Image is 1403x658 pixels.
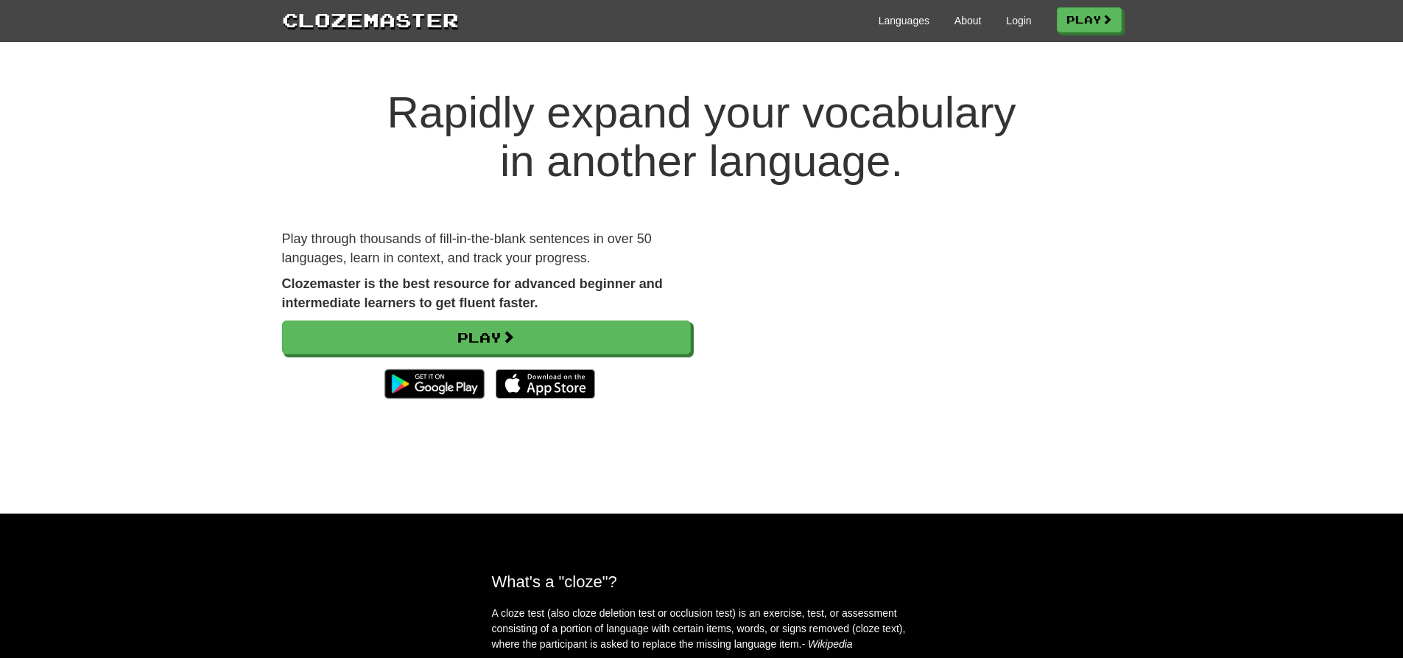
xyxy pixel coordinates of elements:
p: A cloze test (also cloze deletion test or occlusion test) is an exercise, test, or assessment con... [492,606,912,652]
a: Play [282,321,691,354]
em: - Wikipedia [802,638,853,650]
h2: What's a "cloze"? [492,573,912,591]
a: About [954,13,982,28]
a: Login [1006,13,1031,28]
p: Play through thousands of fill-in-the-blank sentences in over 50 languages, learn in context, and... [282,230,691,267]
img: Get it on Google Play [377,362,491,406]
strong: Clozemaster is the best resource for advanced beginner and intermediate learners to get fluent fa... [282,276,663,310]
a: Clozemaster [282,6,459,33]
a: Languages [879,13,929,28]
a: Play [1057,7,1122,32]
img: Download_on_the_App_Store_Badge_US-UK_135x40-25178aeef6eb6b83b96f5f2d004eda3bffbb37122de64afbaef7... [496,369,595,399]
